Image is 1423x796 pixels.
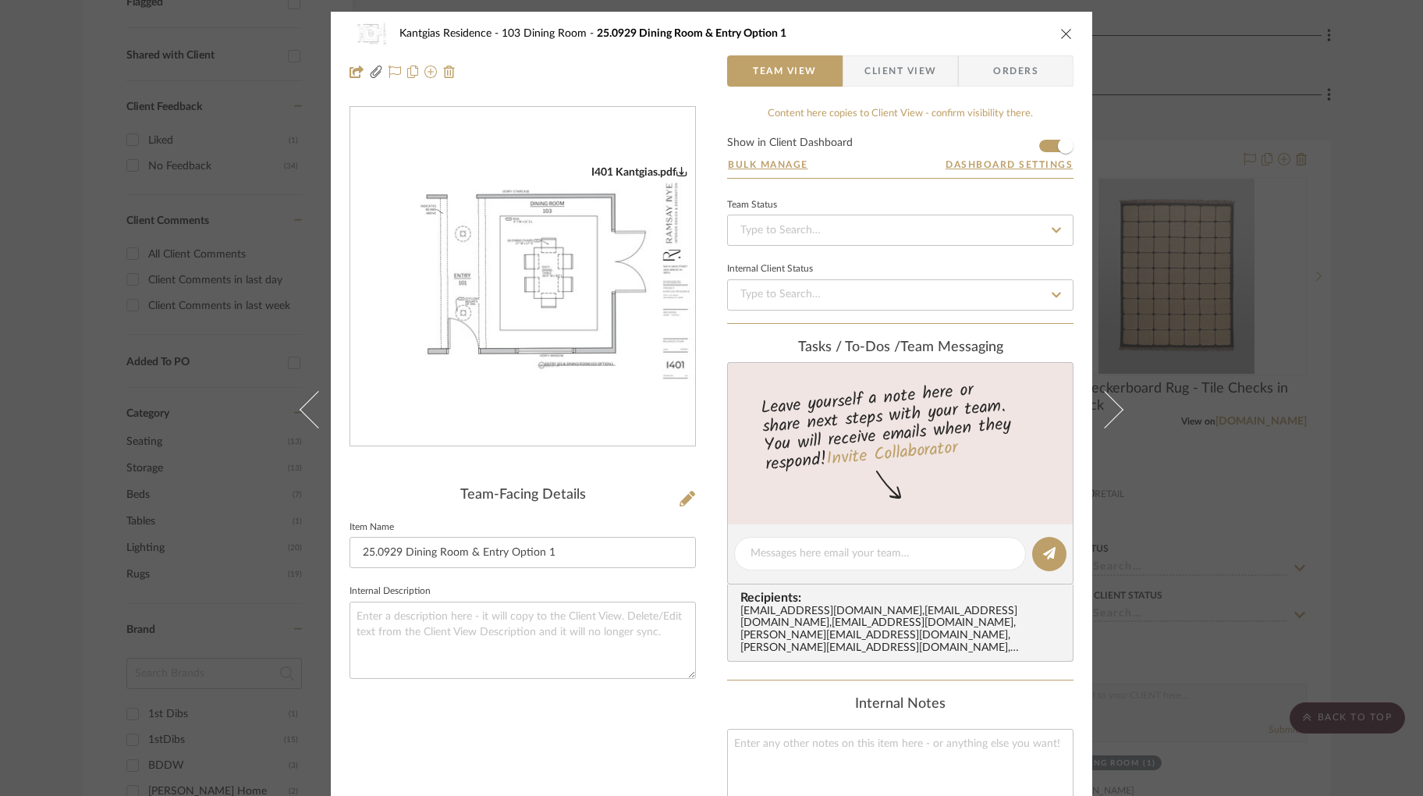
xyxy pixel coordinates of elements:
[350,165,695,389] div: 0
[740,591,1066,605] span: Recipients:
[591,165,687,179] div: I401 Kantgias.pdf
[443,66,456,78] img: Remove from project
[727,265,813,273] div: Internal Client Status
[753,55,817,87] span: Team View
[1059,27,1073,41] button: close
[945,158,1073,172] button: Dashboard Settings
[350,487,696,504] div: Team-Facing Details
[740,606,1066,656] div: [EMAIL_ADDRESS][DOMAIN_NAME] , [EMAIL_ADDRESS][DOMAIN_NAME] , [EMAIL_ADDRESS][DOMAIN_NAME] , [PER...
[864,55,936,87] span: Client View
[502,28,597,39] span: 103 Dining Room
[727,201,777,209] div: Team Status
[350,524,394,531] label: Item Name
[727,339,1073,357] div: team Messaging
[350,18,387,49] img: a95edcaa-e916-42cd-8b0d-63b8f7cec358_48x40.jpg
[727,696,1073,713] div: Internal Notes
[825,435,959,474] a: Invite Collaborator
[350,588,431,595] label: Internal Description
[727,279,1073,311] input: Type to Search…
[727,158,809,172] button: Bulk Manage
[597,28,786,39] span: 25.0929 Dining Room & Entry Option 1
[727,106,1073,122] div: Content here copies to Client View - confirm visibility there.
[976,55,1056,87] span: Orders
[727,215,1073,246] input: Type to Search…
[798,340,900,354] span: Tasks / To-Dos /
[350,165,695,389] img: a95edcaa-e916-42cd-8b0d-63b8f7cec358_436x436.jpg
[399,28,502,39] span: Kantgias Residence
[350,537,696,568] input: Enter Item Name
[726,373,1076,478] div: Leave yourself a note here or share next steps with your team. You will receive emails when they ...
